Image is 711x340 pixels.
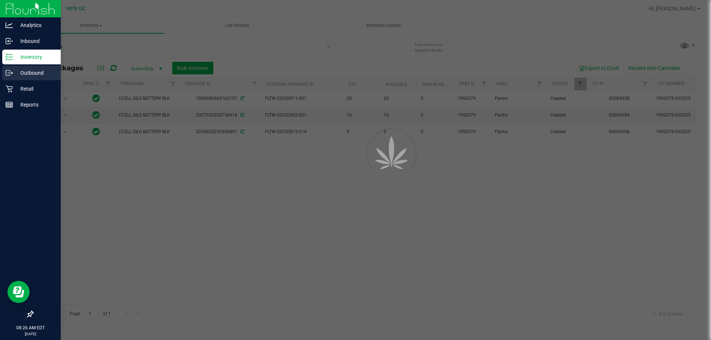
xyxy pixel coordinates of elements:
[6,101,13,108] inline-svg: Reports
[13,37,57,46] p: Inbound
[3,324,57,331] p: 08:26 AM EDT
[6,53,13,61] inline-svg: Inventory
[6,37,13,45] inline-svg: Inbound
[6,21,13,29] inline-svg: Analytics
[7,281,30,303] iframe: Resource center
[13,100,57,109] p: Reports
[6,85,13,92] inline-svg: Retail
[13,53,57,61] p: Inventory
[3,331,57,337] p: [DATE]
[6,69,13,77] inline-svg: Outbound
[13,21,57,30] p: Analytics
[13,84,57,93] p: Retail
[13,68,57,77] p: Outbound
